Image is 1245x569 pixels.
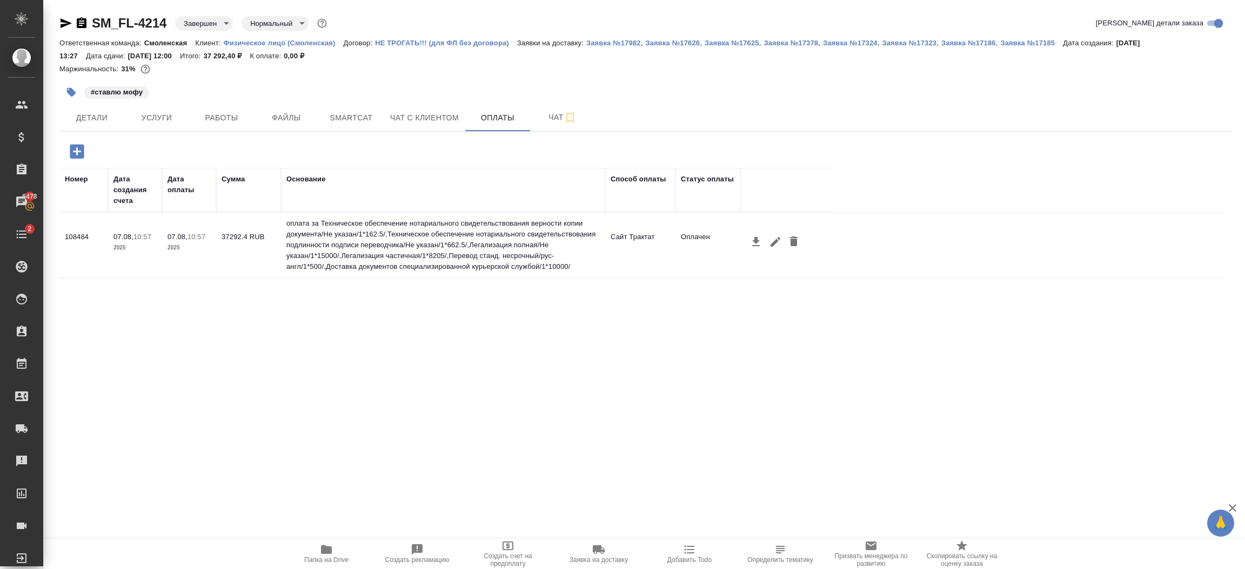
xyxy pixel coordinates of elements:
p: Заявка №17626 [645,39,700,47]
span: Smartcat [325,111,377,125]
a: 2 [3,221,41,248]
p: 2025 [168,242,211,253]
button: Скопировать ссылку для ЯМессенджера [59,17,72,30]
button: Заявка №17186 [941,38,996,49]
svg: Подписаться [564,111,577,124]
div: Способ оплаты [611,174,666,185]
p: Заявка №17982 [586,39,641,47]
p: #ставлю мофу [91,87,143,98]
p: 31% [121,65,138,73]
td: 37292.4 RUB [216,226,281,264]
p: , [996,39,1001,47]
td: Сайт Трактат [605,226,675,264]
p: Клиент: [195,39,223,47]
span: Файлы [260,111,312,125]
button: Редактировать [766,232,785,252]
p: Договор: [344,39,376,47]
p: [DATE] 12:00 [128,52,180,60]
p: Заявка №17378 [764,39,818,47]
div: Сумма [222,174,245,185]
div: Основание [286,174,326,185]
p: 07.08, [113,233,133,241]
button: Заявка №17378 [764,38,818,49]
p: Дата сдачи: [86,52,128,60]
span: Оплаты [472,111,524,125]
button: Скопировать ссылку [75,17,88,30]
td: Оплачен [675,226,740,264]
p: , [759,39,764,47]
span: Чат [537,111,588,124]
a: Физическое лицо (Смоленская) [223,38,343,47]
p: Дата создания: [1063,39,1116,47]
p: 0,00 ₽ [284,52,312,60]
p: 10:57 [188,233,205,241]
a: НЕ ТРОГАТЬ!!! (для ФЛ без договора) [375,38,517,47]
button: Заявка №17185 [1000,38,1063,49]
p: Заявка №17625 [705,39,759,47]
p: Маржинальность: [59,65,121,73]
div: Номер [65,174,88,185]
p: 10:57 [133,233,151,241]
a: 6478 [3,188,41,215]
p: , [878,39,882,47]
button: Доп статусы указывают на важность/срочность заказа [315,16,329,30]
button: Нормальный [247,19,296,28]
button: 🙏 [1207,510,1234,537]
button: Заявка №17626 [645,38,700,49]
span: 🙏 [1211,512,1230,534]
p: Ответственная команда: [59,39,144,47]
div: Завершен [175,16,233,31]
p: 2025 [113,242,157,253]
span: ставлю мофу [83,87,150,96]
button: Добавить тэг [59,80,83,104]
span: Чат с клиентом [390,111,459,125]
button: Удалить [785,232,803,252]
p: Заявки на доставку: [517,39,586,47]
button: 17763.80 RUB; 171.00 AED; [138,62,152,76]
p: , [818,39,823,47]
div: Статус оплаты [681,174,734,185]
p: Заявка №17185 [1000,39,1063,47]
span: Детали [66,111,118,125]
p: К оплате: [250,52,284,60]
button: Скачать [746,232,766,252]
p: Заявка №17323 [882,39,936,47]
p: Заявка №17324 [823,39,878,47]
p: , [700,39,705,47]
p: 37 292,40 ₽ [203,52,250,60]
p: НЕ ТРОГАТЬ!!! (для ФЛ без договора) [375,39,517,47]
span: Услуги [131,111,183,125]
span: Работы [196,111,247,125]
button: Заявка №17324 [823,38,878,49]
span: 2 [21,223,38,234]
p: Смоленская [144,39,196,47]
button: Добавить оплату [62,140,92,162]
div: Дата создания счета [113,174,157,206]
button: Заявка №17323 [882,38,936,49]
button: Заявка №17625 [705,38,759,49]
p: Итого: [180,52,203,60]
button: Завершен [180,19,220,28]
span: [PERSON_NAME] детали заказа [1096,18,1203,29]
div: Дата оплаты [168,174,211,195]
button: Заявка №17982 [586,38,641,49]
p: Заявка №17186 [941,39,996,47]
div: Завершен [242,16,309,31]
p: , [641,39,646,47]
a: SM_FL-4214 [92,16,166,30]
p: , [936,39,941,47]
td: 108484 [59,226,108,264]
p: Физическое лицо (Смоленская) [223,39,343,47]
p: 07.08, [168,233,188,241]
span: 6478 [16,191,43,202]
td: оплата за Техническое обеспечение нотариального свидетельствования верности копии документа/Не ук... [281,213,605,277]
